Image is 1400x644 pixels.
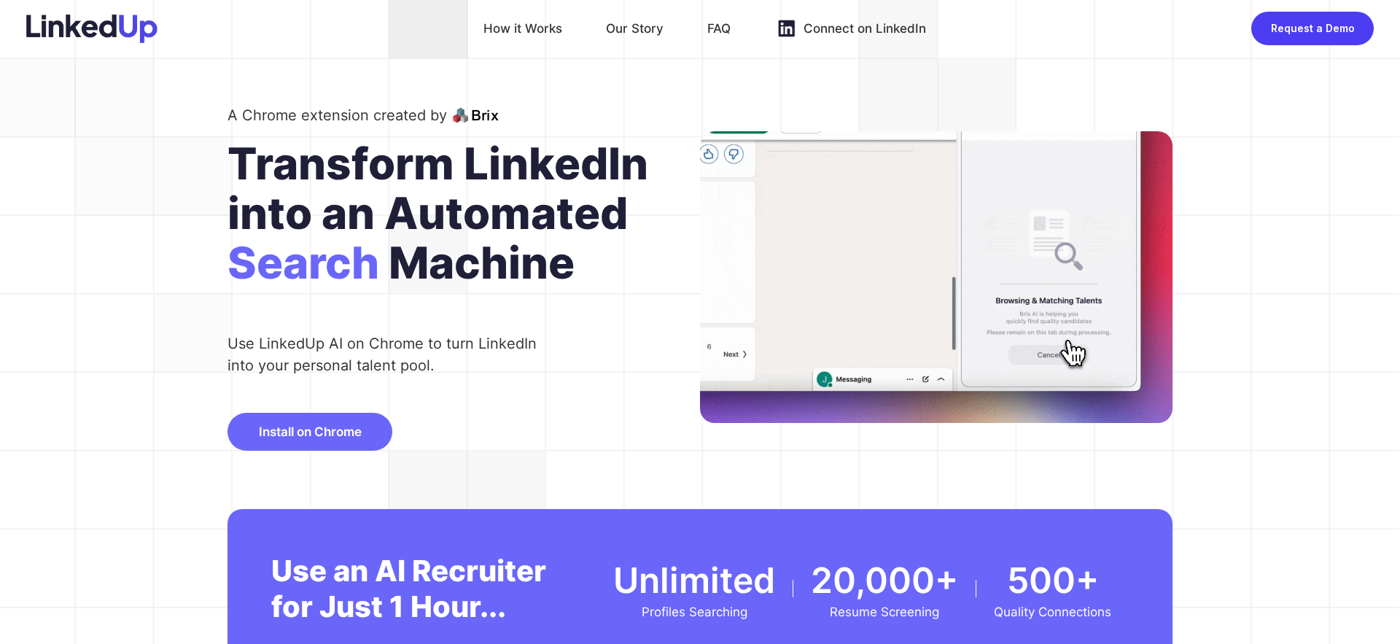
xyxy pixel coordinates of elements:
span: Machine [389,238,575,303]
img: brix [453,106,499,124]
div: Resume Screening [811,605,958,619]
span: Search [227,238,379,303]
div: A Chrome extension created by [227,104,447,127]
img: bg [700,131,1172,424]
div: Use an AI Recruiter for Just 1 Hour... [271,553,562,624]
div: 500+ [994,559,1111,602]
div: Transform LinkedIn [227,139,700,188]
div: 20,000+ [811,559,958,602]
div: How it Works [483,17,562,40]
div: Use LinkedUp AI on Chrome to turn LinkedIn into your personal talent pool. [227,333,550,376]
img: linkedin [774,17,798,40]
button: Request a Demo [1251,12,1374,45]
div: FAQ [707,17,731,40]
div: Profiles Searching [613,605,775,619]
div: Connect on LinkedIn [804,17,926,40]
div: Unlimited [613,559,775,602]
span: Install on Chrome [259,424,362,439]
div: into an Automated [227,188,700,238]
div: Quality Connections [994,605,1111,619]
div: Our Story [606,17,664,40]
